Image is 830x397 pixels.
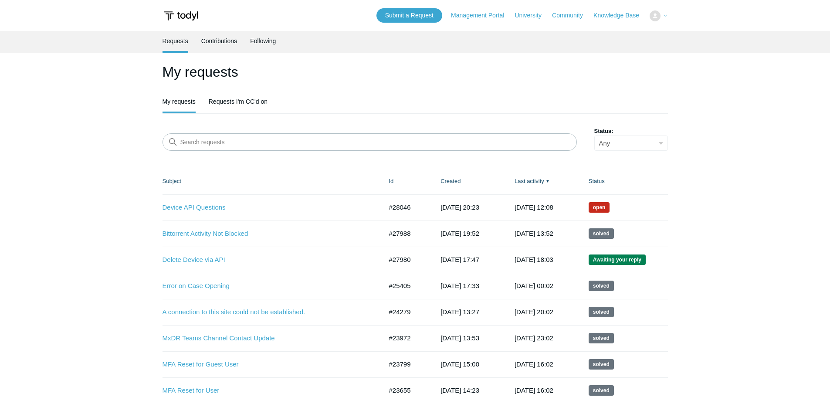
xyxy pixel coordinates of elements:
time: 2025-03-24T15:00:58+00:00 [440,360,479,368]
time: 2025-09-11T12:08:15+00:00 [515,204,553,211]
span: This request has been solved [589,359,614,370]
span: We are working on a response for you [589,202,610,213]
time: 2025-03-18T14:23:35+00:00 [440,387,479,394]
a: Knowledge Base [593,11,648,20]
h1: My requests [163,61,668,82]
a: Created [440,178,461,184]
span: This request has been solved [589,307,614,317]
td: #25405 [380,273,432,299]
span: ▼ [545,178,550,184]
a: Delete Device via API [163,255,369,265]
a: Contributions [201,31,237,51]
td: #27988 [380,221,432,247]
td: #23972 [380,325,432,351]
time: 2025-09-08T19:52:29+00:00 [440,230,479,237]
time: 2025-09-10T00:02:18+00:00 [515,282,553,289]
a: Community [552,11,592,20]
a: Error on Case Opening [163,281,369,291]
a: Bittorrent Activity Not Blocked [163,229,369,239]
td: #24279 [380,299,432,325]
time: 2025-04-13T16:02:16+00:00 [515,360,553,368]
th: Subject [163,168,380,194]
a: Last activity▼ [515,178,544,184]
label: Status: [594,127,668,136]
a: University [515,11,550,20]
time: 2025-04-16T13:27:18+00:00 [440,308,479,316]
a: Device API Questions [163,203,369,213]
a: Following [250,31,276,51]
a: Requests [163,31,188,51]
img: Todyl Support Center Help Center home page [163,8,200,24]
td: #23799 [380,351,432,377]
a: A connection to this site could not be established. [163,307,369,317]
a: Management Portal [451,11,513,20]
a: MFA Reset for Guest User [163,360,369,370]
span: This request has been solved [589,333,614,343]
a: Requests I'm CC'd on [209,92,268,112]
time: 2025-05-05T23:02:10+00:00 [515,334,553,342]
time: 2025-09-11T13:52:55+00:00 [515,230,553,237]
a: My requests [163,92,196,112]
th: Status [580,168,668,194]
td: #27980 [380,247,432,273]
a: MxDR Teams Channel Contact Update [163,333,369,343]
time: 2025-09-10T20:23:15+00:00 [440,204,479,211]
time: 2025-04-07T16:02:54+00:00 [515,387,553,394]
a: Submit a Request [376,8,442,23]
time: 2025-09-10T18:03:07+00:00 [515,256,553,263]
time: 2025-09-08T17:47:35+00:00 [440,256,479,263]
time: 2025-04-01T13:53:10+00:00 [440,334,479,342]
span: This request has been solved [589,228,614,239]
time: 2025-05-13T20:02:44+00:00 [515,308,553,316]
span: This request has been solved [589,281,614,291]
td: #28046 [380,194,432,221]
input: Search requests [163,133,577,151]
th: Id [380,168,432,194]
a: MFA Reset for User [163,386,369,396]
time: 2025-06-10T17:33:28+00:00 [440,282,479,289]
span: We are waiting for you to respond [589,254,646,265]
span: This request has been solved [589,385,614,396]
